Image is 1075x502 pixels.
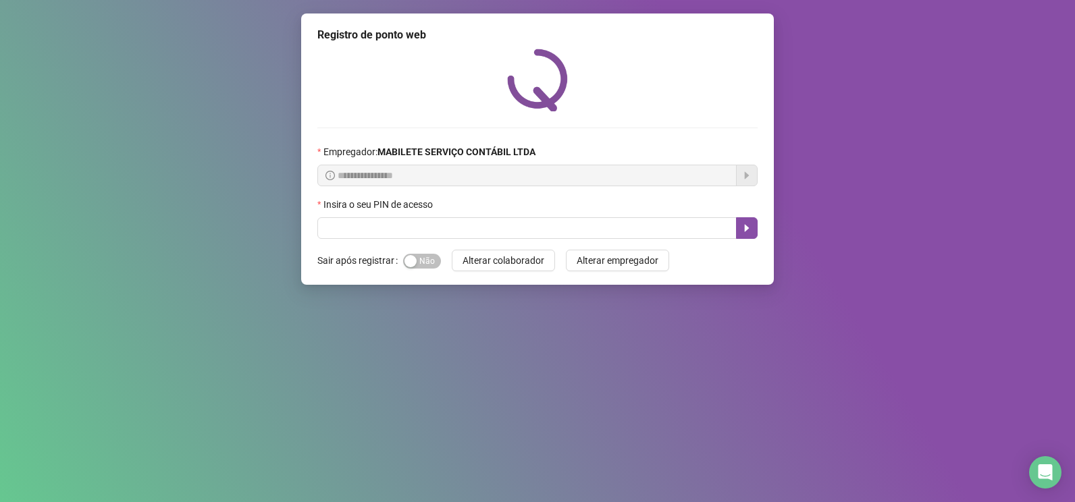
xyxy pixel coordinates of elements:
span: caret-right [741,223,752,233]
span: Alterar colaborador [463,253,544,268]
label: Insira o seu PIN de acesso [317,197,442,212]
div: Registro de ponto web [317,27,758,43]
img: QRPoint [507,49,568,111]
span: info-circle [325,171,335,180]
button: Alterar colaborador [452,250,555,271]
span: Empregador : [323,144,535,159]
label: Sair após registrar [317,250,403,271]
div: Open Intercom Messenger [1029,456,1061,489]
button: Alterar empregador [566,250,669,271]
strong: MABILETE SERVIÇO CONTÁBIL LTDA [377,146,535,157]
span: Alterar empregador [577,253,658,268]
